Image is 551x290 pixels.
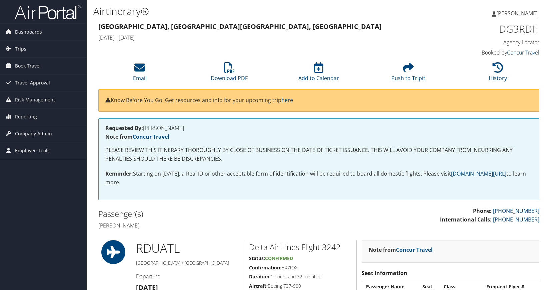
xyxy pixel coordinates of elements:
p: Know Before You Go: Get resources and info for your upcoming trip [105,96,532,105]
a: Add to Calendar [298,66,339,82]
a: Download PDF [211,66,248,82]
strong: Seat Information [362,269,407,277]
strong: Note from [105,133,169,140]
strong: Phone: [473,207,492,215]
strong: Duration: [249,273,271,280]
h1: Airtinerary® [93,4,394,18]
h5: [GEOGRAPHIC_DATA] / [GEOGRAPHIC_DATA] [136,260,239,266]
strong: Note from [369,246,433,253]
p: Starting on [DATE], a Real ID or other acceptable form of identification will be required to boar... [105,170,532,187]
a: Concur Travel [507,49,539,56]
strong: Requested By: [105,124,143,132]
a: here [281,96,293,104]
span: [PERSON_NAME] [496,10,538,17]
h1: DG3RDH [437,22,539,36]
img: airportal-logo.png [15,4,81,20]
h4: [PERSON_NAME] [98,222,314,229]
a: Email [133,66,147,82]
strong: International Calls: [440,216,492,223]
strong: Reminder: [105,170,133,177]
a: Concur Travel [133,133,169,140]
span: Dashboards [15,24,42,40]
span: Book Travel [15,58,41,74]
h4: Agency Locator [437,39,539,46]
h4: [DATE] - [DATE] [98,34,427,41]
h5: 1 hours and 32 minutes [249,273,351,280]
a: Push to Tripit [391,66,425,82]
h5: Boeing 737-900 [249,283,351,289]
a: History [489,66,507,82]
a: [PERSON_NAME] [492,3,544,23]
a: [DOMAIN_NAME][URL] [451,170,506,177]
span: Confirmed [265,255,293,261]
h5: HX7IOX [249,264,351,271]
span: Travel Approval [15,74,50,91]
span: Reporting [15,108,37,125]
span: Employee Tools [15,142,50,159]
a: [PHONE_NUMBER] [493,207,539,215]
span: Trips [15,41,26,57]
h2: Passenger(s) [98,208,314,219]
a: [PHONE_NUMBER] [493,216,539,223]
a: Concur Travel [396,246,433,253]
span: Risk Management [15,91,55,108]
h4: Departure [136,273,239,280]
strong: [GEOGRAPHIC_DATA], [GEOGRAPHIC_DATA] [GEOGRAPHIC_DATA], [GEOGRAPHIC_DATA] [98,22,382,31]
h2: Delta Air Lines Flight 3242 [249,241,351,253]
strong: Confirmation: [249,264,281,271]
h4: [PERSON_NAME] [105,125,532,131]
h1: RDU ATL [136,240,239,257]
p: PLEASE REVIEW THIS ITINERARY THOROUGHLY BY CLOSE OF BUSINESS ON THE DATE OF TICKET ISSUANCE. THIS... [105,146,532,163]
span: Company Admin [15,125,52,142]
strong: Aircraft: [249,283,268,289]
h4: Booked by [437,49,539,56]
strong: Status: [249,255,265,261]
